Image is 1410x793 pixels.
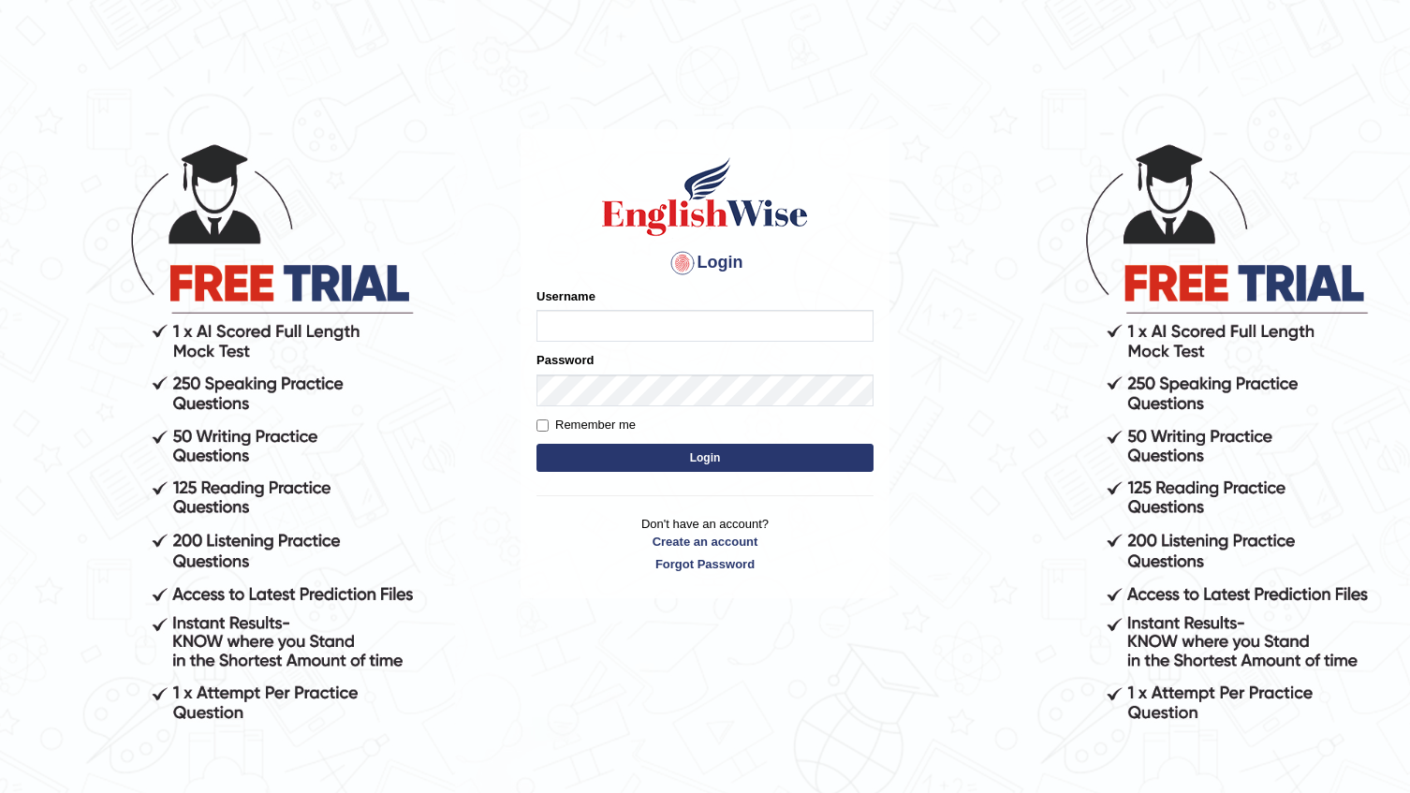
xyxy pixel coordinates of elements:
input: Remember me [536,419,549,432]
label: Username [536,287,595,305]
img: Logo of English Wise sign in for intelligent practice with AI [598,154,812,239]
button: Login [536,444,874,472]
label: Remember me [536,416,636,434]
label: Password [536,351,594,369]
a: Create an account [536,533,874,551]
a: Forgot Password [536,555,874,573]
h4: Login [536,248,874,278]
p: Don't have an account? [536,515,874,573]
